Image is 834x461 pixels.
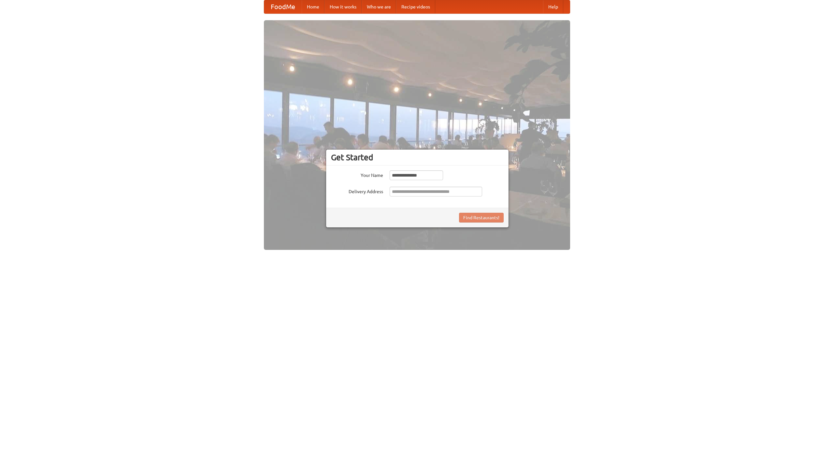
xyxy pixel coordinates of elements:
button: Find Restaurants! [459,213,504,223]
a: Help [543,0,563,13]
a: Who we are [362,0,396,13]
h3: Get Started [331,152,504,162]
label: Delivery Address [331,187,383,195]
a: Recipe videos [396,0,435,13]
a: How it works [324,0,362,13]
label: Your Name [331,170,383,179]
a: Home [302,0,324,13]
a: FoodMe [264,0,302,13]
